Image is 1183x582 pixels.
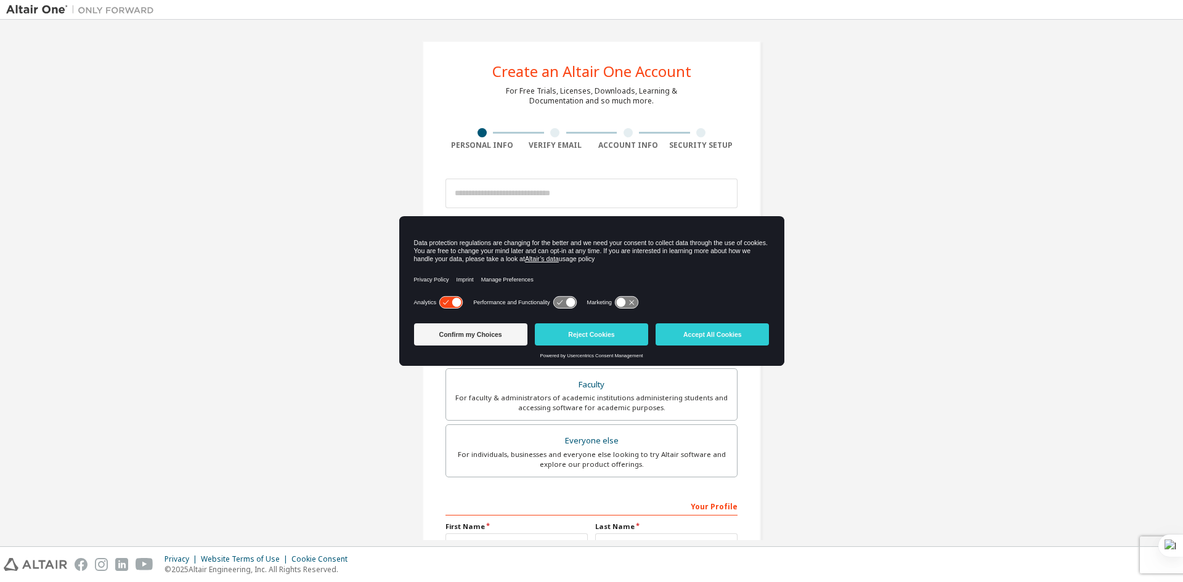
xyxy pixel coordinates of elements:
[506,86,677,106] div: For Free Trials, Licenses, Downloads, Learning & Documentation and so much more.
[75,558,87,571] img: facebook.svg
[453,376,730,394] div: Faculty
[95,558,108,571] img: instagram.svg
[595,522,738,531] label: Last Name
[453,432,730,450] div: Everyone else
[665,140,738,150] div: Security Setup
[453,393,730,413] div: For faculty & administrators of academic institutions administering students and accessing softwa...
[519,140,592,150] div: Verify Email
[165,554,201,564] div: Privacy
[492,64,691,79] div: Create an Altair One Account
[4,558,67,571] img: altair_logo.svg
[445,140,519,150] div: Personal Info
[201,554,291,564] div: Website Terms of Use
[453,450,730,469] div: For individuals, businesses and everyone else looking to try Altair software and explore our prod...
[136,558,153,571] img: youtube.svg
[591,140,665,150] div: Account Info
[165,564,355,575] p: © 2025 Altair Engineering, Inc. All Rights Reserved.
[115,558,128,571] img: linkedin.svg
[291,554,355,564] div: Cookie Consent
[6,4,160,16] img: Altair One
[445,496,738,515] div: Your Profile
[445,522,588,531] label: First Name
